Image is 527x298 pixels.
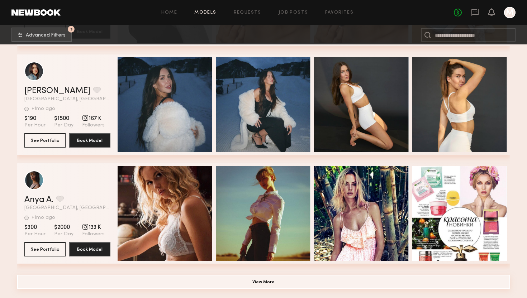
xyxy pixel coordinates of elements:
[32,215,55,220] div: +1mo ago
[24,115,46,122] span: $190
[24,242,66,256] button: See Portfolio
[24,206,110,211] span: [GEOGRAPHIC_DATA], [GEOGRAPHIC_DATA]
[82,122,105,129] span: Followers
[234,10,261,15] a: Requests
[69,133,110,148] button: Book Model
[54,115,73,122] span: $1500
[69,242,110,256] button: Book Model
[24,97,110,102] span: [GEOGRAPHIC_DATA], [GEOGRAPHIC_DATA]
[24,87,90,95] a: [PERSON_NAME]
[194,10,216,15] a: Models
[54,224,73,231] span: $2000
[26,33,66,38] span: Advanced Filters
[24,196,53,204] a: Anya A.
[82,115,105,122] span: 167 K
[17,275,510,289] button: View More
[82,231,105,237] span: Followers
[24,224,46,231] span: $300
[11,28,72,42] button: 3Advanced Filters
[24,231,46,237] span: Per Hour
[161,10,177,15] a: Home
[70,28,72,31] span: 3
[279,10,308,15] a: Job Posts
[82,224,105,231] span: 133 K
[54,122,73,129] span: Per Day
[24,122,46,129] span: Per Hour
[325,10,353,15] a: Favorites
[32,106,55,111] div: +1mo ago
[24,133,66,148] button: See Portfolio
[504,7,516,18] a: M
[54,231,73,237] span: Per Day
